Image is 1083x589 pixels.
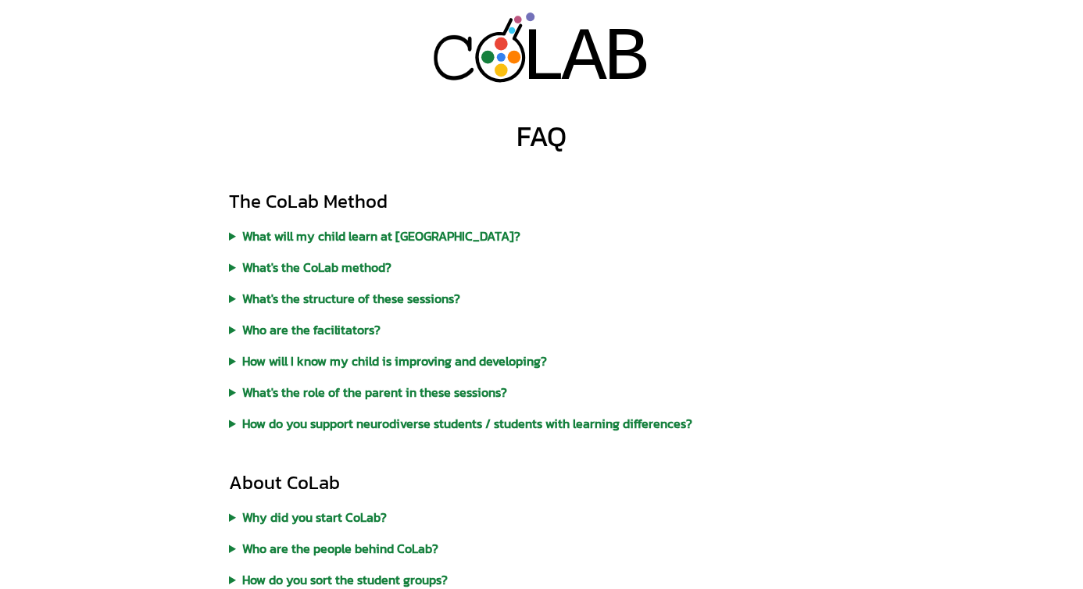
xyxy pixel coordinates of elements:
[395,12,687,83] a: LAB
[604,13,649,105] div: B
[229,414,854,433] summary: How do you support neurodiverse students / students with learning differences?
[562,13,607,105] div: A
[229,320,854,339] summary: Who are the facilitators?
[229,508,854,527] summary: Why did you start CoLab?
[229,470,854,495] div: About CoLab
[229,289,854,308] summary: What's the structure of these sessions?
[229,352,854,370] summary: How will I know my child is improving and developing?
[229,539,854,558] summary: Who are the people behind CoLab?
[520,13,566,105] div: L
[229,570,854,589] summary: How do you sort the student groups?
[516,120,567,152] div: FAQ
[229,383,854,402] summary: What's the role of the parent in these sessions?
[229,227,854,245] summary: What will my child learn at [GEOGRAPHIC_DATA]?
[229,258,854,277] summary: What's the CoLab method?
[229,189,854,214] div: The CoLab Method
